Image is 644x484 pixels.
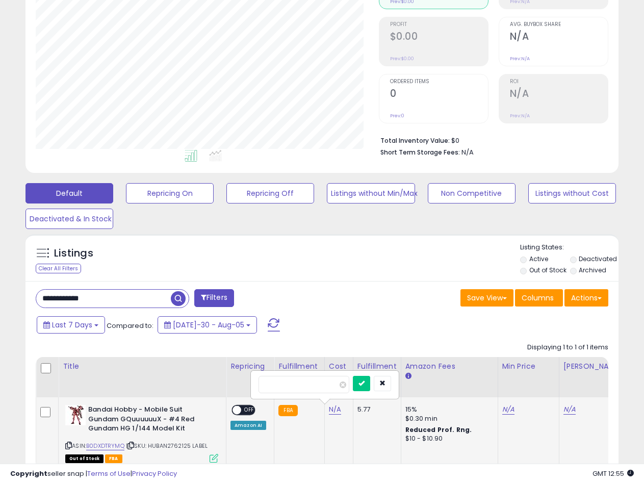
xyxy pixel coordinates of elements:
span: | SKU: HUBAN2762125 LABEL [126,442,208,450]
b: Reduced Prof. Rng. [405,425,472,434]
b: Short Term Storage Fees: [380,148,460,157]
span: FBA [105,454,122,463]
button: Actions [564,289,608,307]
span: Last 7 Days [52,320,92,330]
img: 41lHk0nGXEL._SL40_.jpg [65,405,86,425]
small: Amazon Fees. [405,372,411,381]
a: N/A [563,404,576,415]
span: N/A [461,147,474,157]
span: Compared to: [107,321,153,330]
button: Default [25,183,113,203]
div: $10 - $10.90 [405,435,490,443]
h2: $0.00 [390,31,488,44]
small: Prev: 0 [390,113,404,119]
button: Listings without Min/Max [327,183,415,203]
span: Profit [390,22,488,28]
label: Deactivated [579,254,617,263]
span: Columns [522,293,554,303]
b: Total Inventory Value: [380,136,450,145]
span: Ordered Items [390,79,488,85]
strong: Copyright [10,469,47,478]
div: ASIN: [65,405,218,462]
div: seller snap | | [10,469,177,479]
button: Repricing On [126,183,214,203]
span: All listings that are currently out of stock and unavailable for purchase on Amazon [65,454,104,463]
div: $0.30 min [405,414,490,423]
div: Title [63,361,222,372]
div: Fulfillment [278,361,320,372]
div: Displaying 1 to 1 of 1 items [527,343,608,352]
div: 15% [405,405,490,414]
h5: Listings [54,246,93,261]
small: Prev: N/A [510,56,530,62]
span: [DATE]-30 - Aug-05 [173,320,244,330]
button: Non Competitive [428,183,516,203]
button: Filters [194,289,234,307]
a: Terms of Use [87,469,131,478]
label: Out of Stock [529,266,566,274]
button: Listings without Cost [528,183,616,203]
button: Save View [460,289,513,307]
small: Prev: $0.00 [390,56,414,62]
a: B0DXDTRYMQ [86,442,124,450]
div: [PERSON_NAME] [563,361,624,372]
span: ROI [510,79,608,85]
p: Listing States: [520,243,619,252]
button: Deactivated & In Stock [25,209,113,229]
div: Fulfillment Cost [357,361,397,383]
a: Privacy Policy [132,469,177,478]
div: Amazon Fees [405,361,494,372]
h2: 0 [390,88,488,101]
div: 5.77 [357,405,393,414]
div: Amazon AI [230,421,266,430]
label: Active [529,254,548,263]
div: Repricing [230,361,270,372]
b: Bandai Hobby - Mobile Suit Gundam GQuuuuuuX - #4 Red Gundam HG 1/144 Model Kit [88,405,212,436]
a: N/A [502,404,514,415]
label: Archived [579,266,606,274]
span: 2025-08-13 12:55 GMT [593,469,634,478]
button: Columns [515,289,563,307]
div: Clear All Filters [36,264,81,273]
h2: N/A [510,31,608,44]
div: Min Price [502,361,555,372]
div: Cost [329,361,349,372]
h2: N/A [510,88,608,101]
li: $0 [380,134,601,146]
a: N/A [329,404,341,415]
span: OFF [241,406,257,415]
small: FBA [278,405,297,416]
button: Last 7 Days [37,316,105,334]
small: Prev: N/A [510,113,530,119]
button: [DATE]-30 - Aug-05 [158,316,257,334]
span: Avg. Buybox Share [510,22,608,28]
button: Repricing Off [226,183,314,203]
